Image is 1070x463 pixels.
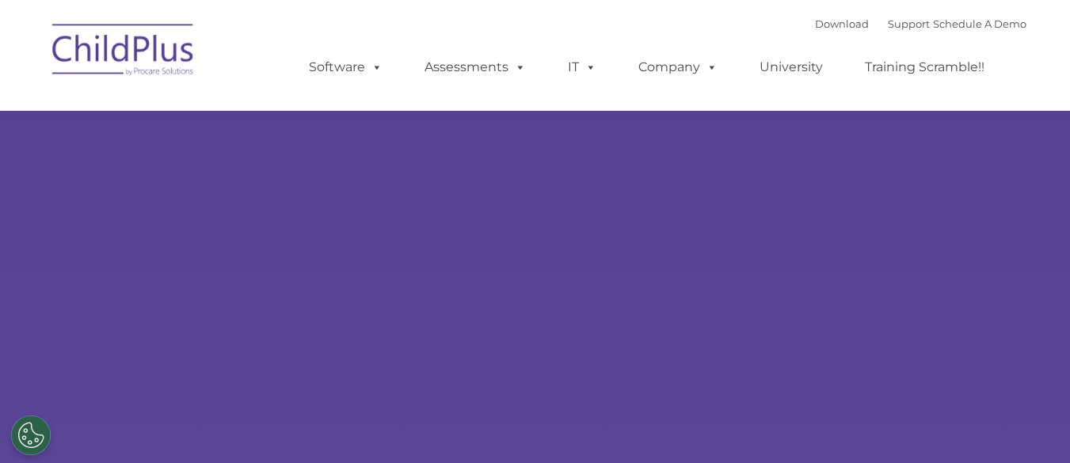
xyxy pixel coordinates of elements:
[623,51,733,83] a: Company
[744,51,839,83] a: University
[933,17,1026,30] a: Schedule A Demo
[11,416,51,455] button: Cookies Settings
[293,51,398,83] a: Software
[409,51,542,83] a: Assessments
[815,17,869,30] a: Download
[849,51,1000,83] a: Training Scramble!!
[44,13,203,92] img: ChildPlus by Procare Solutions
[815,17,1026,30] font: |
[888,17,930,30] a: Support
[552,51,612,83] a: IT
